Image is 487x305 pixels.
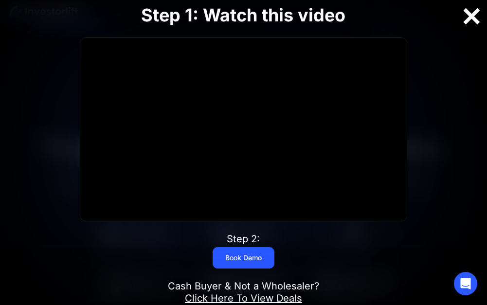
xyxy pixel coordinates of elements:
[141,4,345,26] strong: Step 1: Watch this video
[185,292,302,304] a: Click Here To View Deals
[168,280,319,305] div: Cash Buyer & Not a Wholesaler?
[213,247,274,269] a: Book Demo
[227,233,260,245] div: Step 2:
[454,272,477,295] div: Open Intercom Messenger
